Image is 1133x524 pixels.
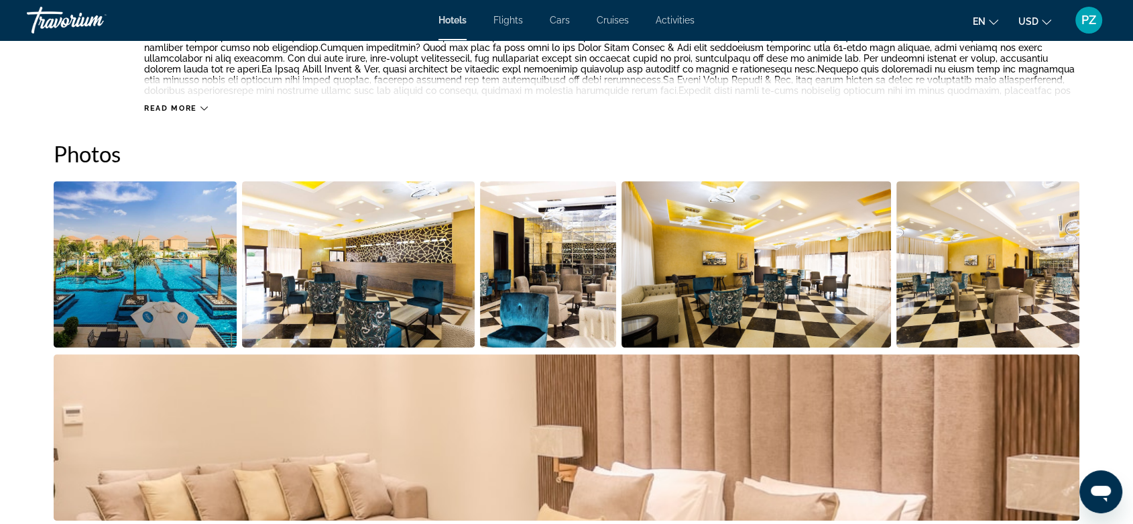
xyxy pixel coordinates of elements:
[54,180,237,348] button: Open full-screen image slider
[54,354,1079,521] button: Open full-screen image slider
[973,11,998,31] button: Change language
[27,3,161,38] a: Travorium
[1079,470,1122,513] iframe: Кнопка запуска окна обмена сообщениями
[656,15,695,25] a: Activities
[1071,6,1106,34] button: User Menu
[621,180,892,348] button: Open full-screen image slider
[242,180,475,348] button: Open full-screen image slider
[480,180,616,348] button: Open full-screen image slider
[438,15,467,25] a: Hotels
[1018,16,1038,27] span: USD
[1081,13,1096,27] span: PZ
[597,15,629,25] a: Cruises
[973,16,986,27] span: en
[896,180,1079,348] button: Open full-screen image slider
[144,104,197,113] span: Read more
[493,15,523,25] a: Flights
[1018,11,1051,31] button: Change currency
[144,103,208,113] button: Read more
[54,140,1079,167] h2: Photos
[550,15,570,25] a: Cars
